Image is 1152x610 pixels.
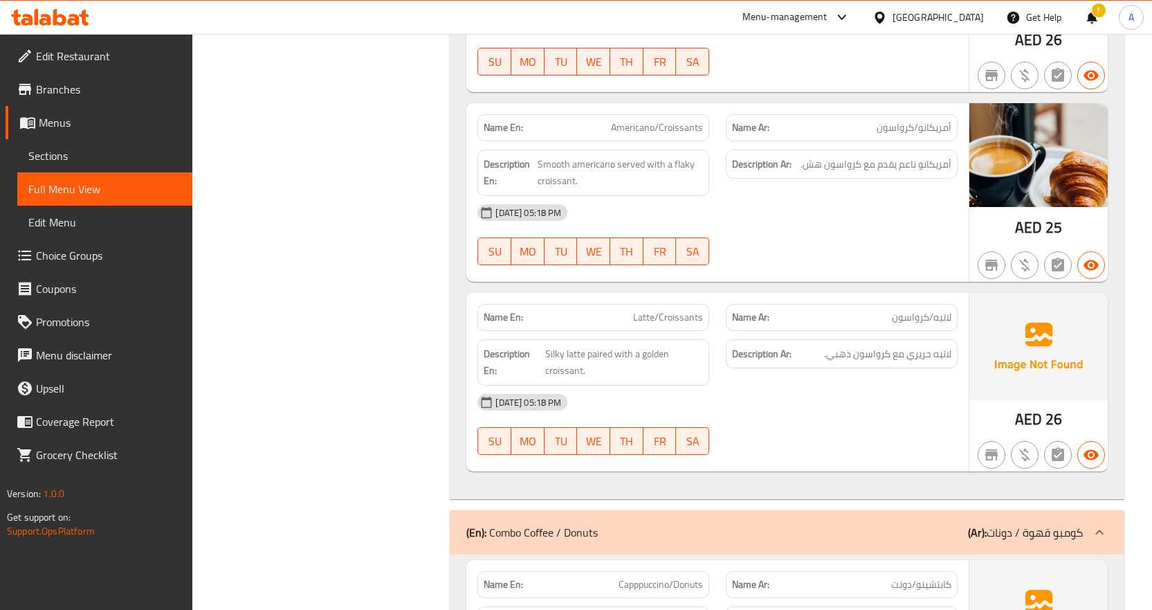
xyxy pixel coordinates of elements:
[892,310,951,325] span: لاتيه/كرواسون
[550,242,572,262] span: TU
[732,310,769,325] strong: Name Ar:
[450,510,1124,555] div: (En): Combo Coffee / Donuts(Ar):كومبو قهوة / دونات
[893,10,984,25] div: [GEOGRAPHIC_DATA]
[36,413,181,430] span: Coverage Report
[577,48,610,75] button: WE
[7,485,41,503] span: Version:
[1015,406,1042,433] span: AED
[36,380,181,397] span: Upsell
[36,48,181,64] span: Edit Restaurant
[1045,214,1062,241] span: 25
[28,181,181,197] span: Full Menu View
[545,427,578,455] button: TU
[484,120,523,135] strong: Name En:
[611,120,703,135] span: Americano/Croissants
[1044,251,1072,279] button: Not has choices
[619,577,703,592] span: Capppuccino/Donuts
[484,577,523,592] strong: Name En:
[477,237,511,265] button: SU
[1015,26,1042,53] span: AED
[682,52,704,72] span: SA
[1077,62,1105,89] button: Available
[484,156,535,190] strong: Description En:
[538,156,703,190] span: Smooth americano served with a flaky croissant.
[676,427,709,455] button: SA
[545,48,578,75] button: TU
[649,431,671,451] span: FR
[610,237,643,265] button: TH
[550,431,572,451] span: TU
[36,280,181,297] span: Coupons
[39,114,181,131] span: Menus
[517,52,539,72] span: MO
[484,310,523,325] strong: Name En:
[732,156,792,173] strong: Description Ar:
[616,52,638,72] span: TH
[616,242,638,262] span: TH
[17,172,192,206] a: Full Menu View
[649,52,671,72] span: FR
[1044,441,1072,469] button: Not has choices
[6,239,192,272] a: Choice Groups
[28,147,181,164] span: Sections
[969,293,1108,401] img: Ae5nvW7+0k+MAAAAAElFTkSuQmCC
[6,106,192,139] a: Menus
[801,156,951,173] span: أمريكانو ناعم يقدم مع كرواسون هش.
[490,396,567,409] span: [DATE] 05:18 PM
[484,52,506,72] span: SU
[6,73,192,106] a: Branches
[732,120,769,135] strong: Name Ar:
[1015,214,1042,241] span: AED
[616,431,638,451] span: TH
[1011,62,1039,89] button: Purchased item
[517,242,539,262] span: MO
[1077,251,1105,279] button: Available
[484,242,506,262] span: SU
[649,242,671,262] span: FR
[545,346,703,379] span: Silky latte paired with a golden croissant.
[36,314,181,330] span: Promotions
[891,577,951,592] span: كابتشينو/دونت
[28,214,181,231] span: Edit Menu
[676,48,709,75] button: SA
[36,447,181,463] span: Grocery Checklist
[477,427,511,455] button: SU
[577,237,610,265] button: WE
[577,427,610,455] button: WE
[682,431,704,451] span: SA
[6,372,192,405] a: Upsell
[6,39,192,73] a: Edit Restaurant
[7,508,71,526] span: Get support on:
[1045,406,1062,433] span: 26
[17,206,192,239] a: Edit Menu
[583,52,605,72] span: WE
[490,206,567,219] span: [DATE] 05:18 PM
[36,81,181,98] span: Branches
[36,247,181,264] span: Choice Groups
[17,139,192,172] a: Sections
[969,103,1108,207] img: Americano_2638930936458603377.jpg
[484,346,542,379] strong: Description En:
[643,237,677,265] button: FR
[6,339,192,372] a: Menu disclaimer
[682,242,704,262] span: SA
[6,272,192,305] a: Coupons
[1128,10,1134,25] span: A
[511,48,545,75] button: MO
[36,347,181,364] span: Menu disclaimer
[1011,251,1039,279] button: Purchased item
[877,120,951,135] span: أمريكانو/كرواسون
[732,577,769,592] strong: Name Ar:
[610,427,643,455] button: TH
[484,431,506,451] span: SU
[968,522,987,543] b: (Ar):
[676,237,709,265] button: SA
[968,524,1083,541] p: كومبو قهوة / دونات
[6,438,192,472] a: Grocery Checklist
[633,310,703,325] span: Latte/Croissants
[545,237,578,265] button: TU
[978,441,1005,469] button: Not branch specific item
[742,9,828,26] div: Menu-management
[1044,62,1072,89] button: Not has choices
[6,405,192,438] a: Coverage Report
